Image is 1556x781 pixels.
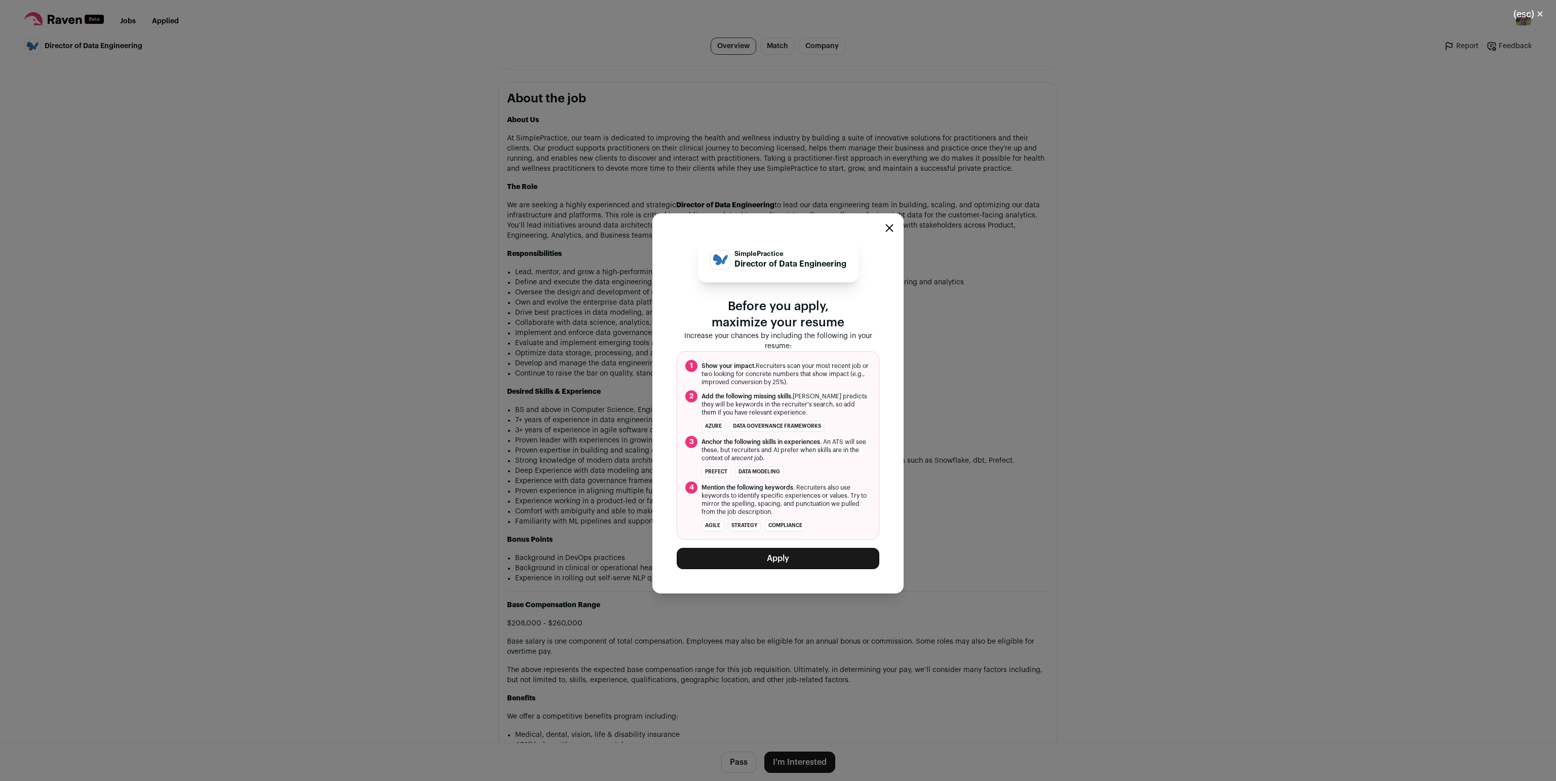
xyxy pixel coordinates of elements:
span: 1 [685,360,697,372]
li: Azure [702,421,725,432]
span: Anchor the following skills in experiences [702,439,820,445]
span: 3 [685,436,697,448]
p: Director of Data Engineering [734,258,846,270]
li: data modeling [735,466,784,477]
span: . Recruiters also use keywords to identify specific experiences or values. Try to mirror the spel... [702,484,871,516]
span: 4 [685,481,697,494]
button: Close modal [1501,3,1556,25]
li: agile [702,520,724,531]
li: strategy [728,520,761,531]
span: Add the following missing skills. [702,393,793,399]
button: Apply [677,548,879,569]
span: Show your impact. [702,363,756,369]
li: data governance frameworks [729,421,825,432]
p: SimplePractice [734,250,846,258]
i: recent job. [734,455,765,461]
span: Recruiters scan your most recent job or two looking for concrete numbers that show impact (e.g., ... [702,362,871,386]
button: Close modal [885,224,893,232]
p: Increase your chances by including the following in your resume: [677,331,879,351]
img: 0bfa1d0b170c197a0bacfa0a1b89ca0d483fe8f4f1eb51c12e12652acc30d883.png [711,250,730,270]
span: . An ATS will see these, but recruiters and AI prefer when skills are in the context of a [702,438,871,462]
li: compliance [765,520,806,531]
span: 2 [685,390,697,402]
span: Mention the following keywords [702,485,793,491]
p: Before you apply, maximize your resume [677,299,879,331]
li: Prefect [702,466,731,477]
span: [PERSON_NAME] predicts they will be keywords in the recruiter's search, so add them if you have r... [702,392,871,417]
